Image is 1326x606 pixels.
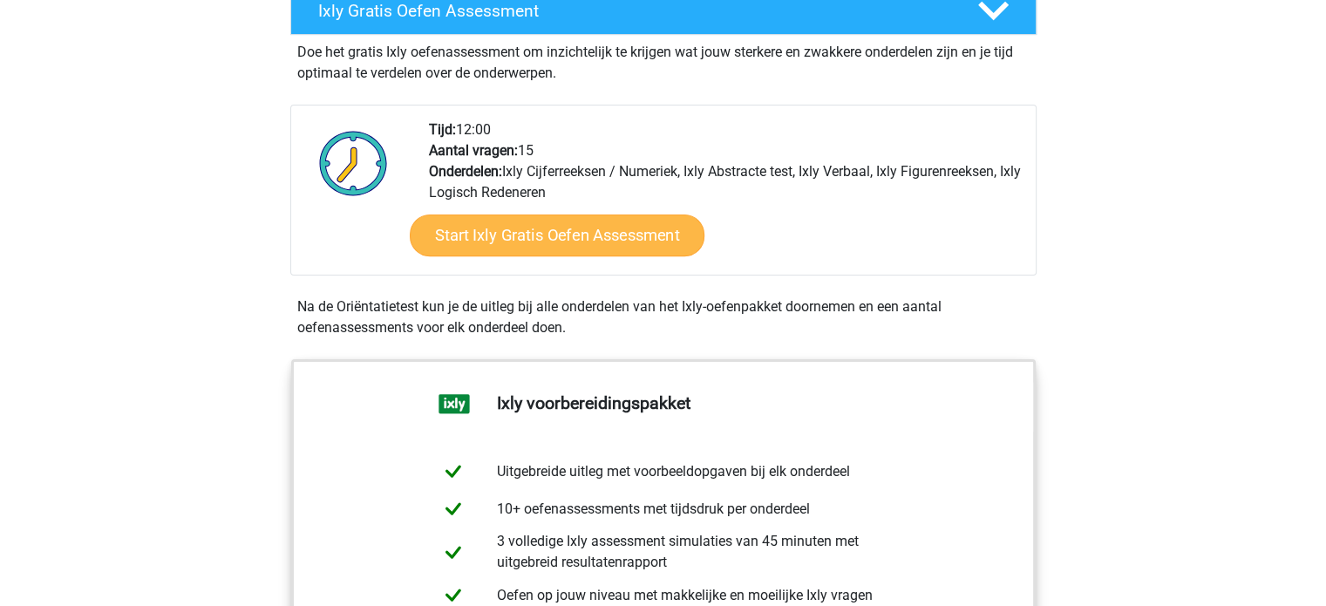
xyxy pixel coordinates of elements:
[429,163,502,180] b: Onderdelen:
[290,296,1037,338] div: Na de Oriëntatietest kun je de uitleg bij alle onderdelen van het Ixly-oefenpakket doornemen en e...
[409,214,704,256] a: Start Ixly Gratis Oefen Assessment
[429,121,456,138] b: Tijd:
[318,1,949,21] h4: Ixly Gratis Oefen Assessment
[290,35,1037,84] div: Doe het gratis Ixly oefenassessment om inzichtelijk te krijgen wat jouw sterkere en zwakkere onde...
[309,119,398,207] img: Klok
[429,142,518,159] b: Aantal vragen:
[416,119,1035,275] div: 12:00 15 Ixly Cijferreeksen / Numeriek, Ixly Abstracte test, Ixly Verbaal, Ixly Figurenreeksen, I...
